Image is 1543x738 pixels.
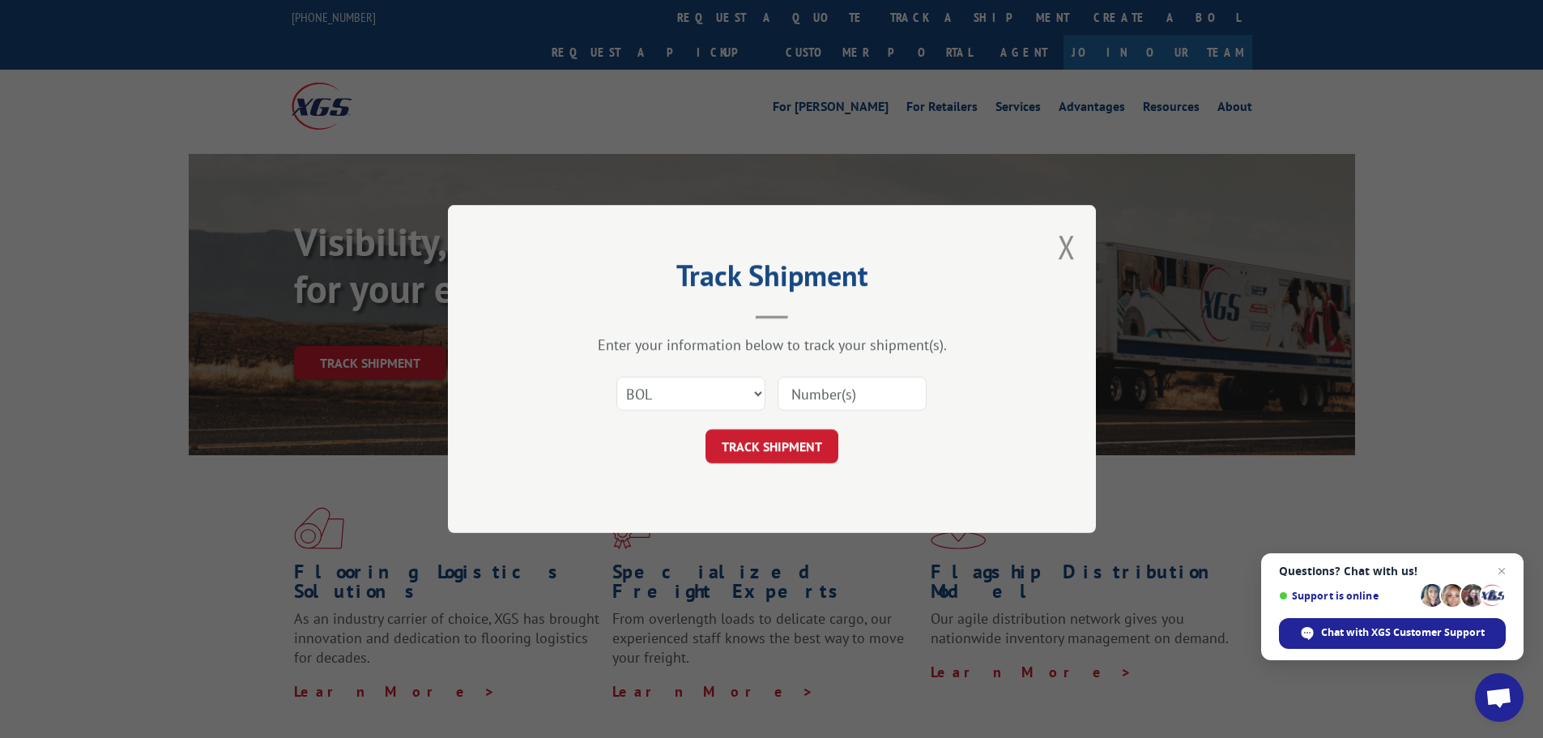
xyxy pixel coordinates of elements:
button: Close modal [1058,225,1076,268]
div: Enter your information below to track your shipment(s). [529,335,1015,354]
span: Support is online [1279,590,1415,602]
button: TRACK SHIPMENT [705,429,838,463]
h2: Track Shipment [529,264,1015,295]
div: Chat with XGS Customer Support [1279,618,1506,649]
div: Open chat [1475,673,1524,722]
span: Chat with XGS Customer Support [1321,625,1485,640]
input: Number(s) [778,377,927,411]
span: Close chat [1492,561,1511,581]
span: Questions? Chat with us! [1279,565,1506,578]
